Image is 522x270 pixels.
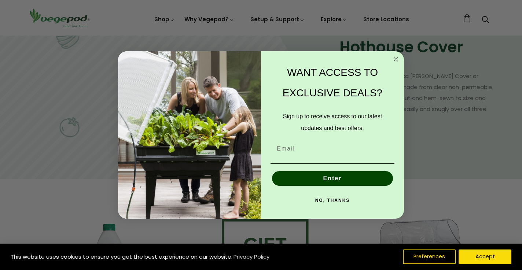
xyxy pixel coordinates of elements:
button: Enter [272,171,393,186]
button: Accept [459,249,511,264]
span: WANT ACCESS TO EXCLUSIVE DEALS? [283,67,382,99]
button: Preferences [403,249,456,264]
img: underline [271,163,394,164]
span: This website uses cookies to ensure you get the best experience on our website. [11,253,232,260]
button: Close dialog [391,55,400,64]
button: NO, THANKS [271,193,394,208]
input: Email [271,141,394,156]
a: Privacy Policy (opens in a new tab) [232,250,271,263]
span: Sign up to receive access to our latest updates and best offers. [283,113,382,131]
img: e9d03583-1bb1-490f-ad29-36751b3212ff.jpeg [118,51,261,219]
